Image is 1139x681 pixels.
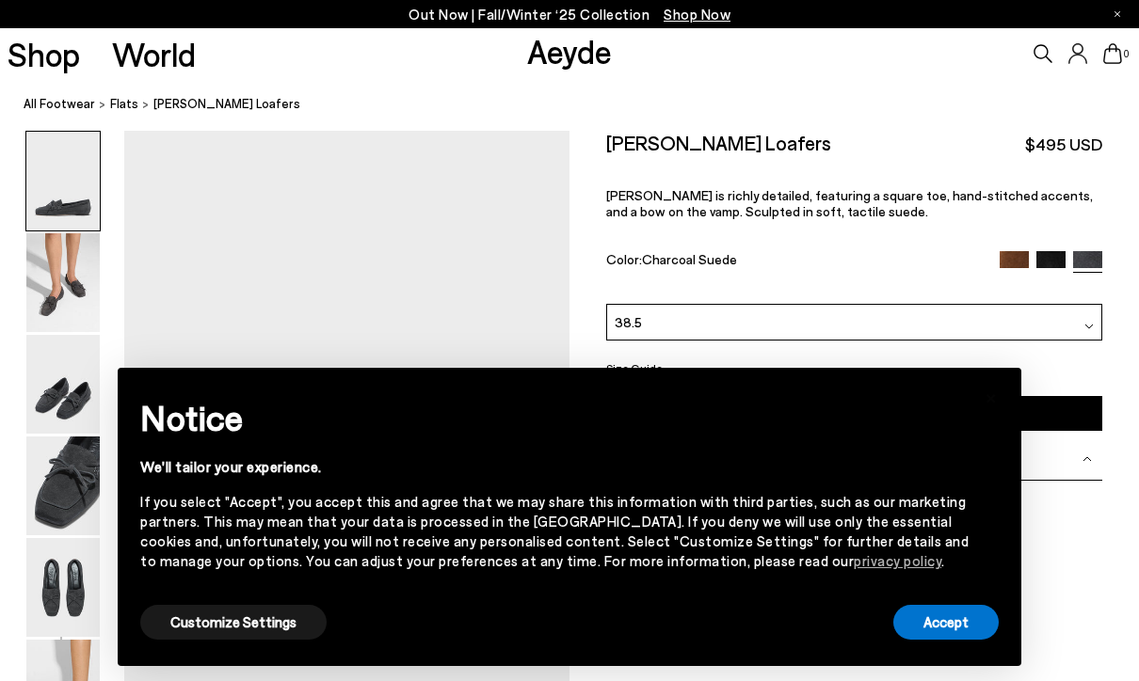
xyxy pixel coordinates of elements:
[969,373,1014,419] button: Close this notice
[140,457,969,477] div: We'll tailor your experience.
[140,492,969,571] div: If you select "Accept", you accept this and agree that we may share this information with third p...
[140,393,969,442] h2: Notice
[893,605,999,640] button: Accept
[985,382,998,409] span: ×
[854,552,941,569] a: privacy policy
[140,605,327,640] button: Customize Settings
